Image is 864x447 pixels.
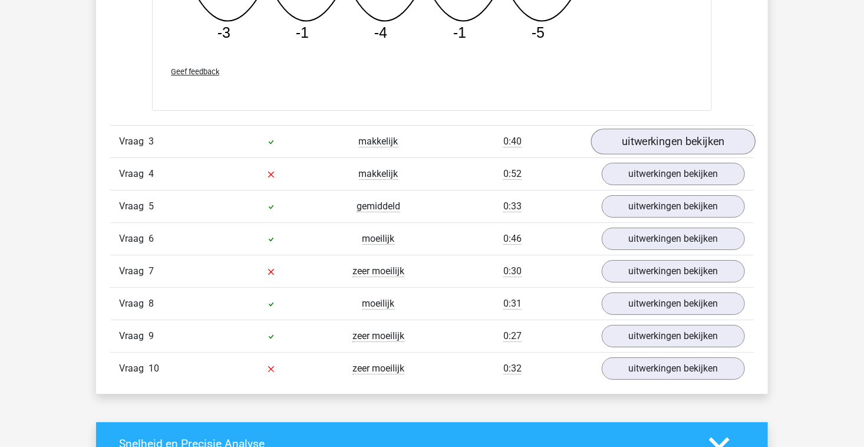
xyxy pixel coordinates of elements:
[149,298,154,309] span: 8
[602,325,745,347] a: uitwerkingen bekijken
[503,233,522,245] span: 0:46
[591,129,756,155] a: uitwerkingen bekijken
[119,264,149,278] span: Vraag
[119,297,149,311] span: Vraag
[119,232,149,246] span: Vraag
[532,24,545,41] tspan: -5
[352,363,404,374] span: zeer moeilijk
[217,24,230,41] tspan: -3
[359,136,398,147] span: makkelijk
[503,168,522,180] span: 0:52
[503,330,522,342] span: 0:27
[119,361,149,376] span: Vraag
[602,228,745,250] a: uitwerkingen bekijken
[602,163,745,185] a: uitwerkingen bekijken
[374,24,387,41] tspan: -4
[149,265,154,277] span: 7
[602,292,745,315] a: uitwerkingen bekijken
[149,168,154,179] span: 4
[602,357,745,380] a: uitwerkingen bekijken
[119,199,149,213] span: Vraag
[119,167,149,181] span: Vraag
[503,265,522,277] span: 0:30
[352,330,404,342] span: zeer moeilijk
[296,24,309,41] tspan: -1
[149,233,154,244] span: 6
[119,134,149,149] span: Vraag
[149,330,154,341] span: 9
[119,329,149,343] span: Vraag
[503,363,522,374] span: 0:32
[149,201,154,212] span: 5
[503,298,522,310] span: 0:31
[602,195,745,218] a: uitwerkingen bekijken
[453,24,466,41] tspan: -1
[362,233,395,245] span: moeilijk
[359,168,398,180] span: makkelijk
[149,136,154,147] span: 3
[503,136,522,147] span: 0:40
[503,201,522,212] span: 0:33
[149,363,159,374] span: 10
[352,265,404,277] span: zeer moeilijk
[357,201,400,212] span: gemiddeld
[362,298,395,310] span: moeilijk
[171,67,219,76] span: Geef feedback
[602,260,745,282] a: uitwerkingen bekijken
